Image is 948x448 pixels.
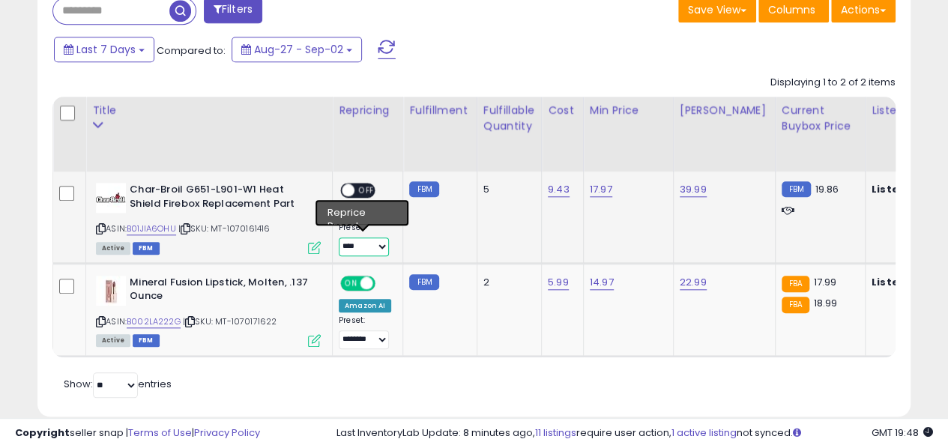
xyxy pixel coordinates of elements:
[872,426,933,440] span: 2025-09-11 19:48 GMT
[339,315,391,349] div: Preset:
[232,37,362,62] button: Aug-27 - Sep-02
[64,377,172,391] span: Show: entries
[483,183,530,196] div: 5
[680,103,769,118] div: [PERSON_NAME]
[342,276,360,289] span: ON
[813,296,837,310] span: 18.99
[128,426,192,440] a: Terms of Use
[15,426,260,441] div: seller snap | |
[130,183,312,214] b: Char-Broil G651-L901-W1 Heat Shield Firebox Replacement Part
[96,334,130,347] span: All listings currently available for purchase on Amazon
[194,426,260,440] a: Privacy Policy
[872,182,940,196] b: Listed Price:
[339,206,391,220] div: Amazon AI
[127,223,176,235] a: B01JIA6OHU
[671,426,737,440] a: 1 active listing
[96,276,126,306] img: 31ay1OC3XtL._SL40_.jpg
[590,182,612,197] a: 17.97
[770,76,896,90] div: Displaying 1 to 2 of 2 items
[178,223,270,234] span: | SKU: MT-1070161416
[548,275,569,290] a: 5.99
[15,426,70,440] strong: Copyright
[409,181,438,197] small: FBM
[782,181,811,197] small: FBM
[409,274,438,290] small: FBM
[157,43,226,58] span: Compared to:
[336,426,933,441] div: Last InventoryLab Update: 8 minutes ago, require user action, not synced.
[339,299,391,312] div: Amazon AI
[96,242,130,255] span: All listings currently available for purchase on Amazon
[590,103,667,118] div: Min Price
[183,315,277,327] span: | SKU: MT-1070171622
[813,275,836,289] span: 17.99
[373,276,397,289] span: OFF
[92,103,326,118] div: Title
[354,184,378,197] span: OFF
[535,426,576,440] a: 11 listings
[54,37,154,62] button: Last 7 Days
[782,297,809,313] small: FBA
[815,182,839,196] span: 19.86
[872,275,940,289] b: Listed Price:
[548,182,570,197] a: 9.43
[254,42,343,57] span: Aug-27 - Sep-02
[409,103,470,118] div: Fulfillment
[76,42,136,57] span: Last 7 Days
[127,315,181,328] a: B002LA222G
[782,103,859,134] div: Current Buybox Price
[96,183,126,213] img: 41a9GGWurpL._SL40_.jpg
[130,276,312,307] b: Mineral Fusion Lipstick, Molten, .137 Ounce
[768,2,815,17] span: Columns
[96,276,321,345] div: ASIN:
[782,276,809,292] small: FBA
[548,103,577,118] div: Cost
[680,275,707,290] a: 22.99
[339,223,391,256] div: Preset:
[133,242,160,255] span: FBM
[483,103,535,134] div: Fulfillable Quantity
[339,103,396,118] div: Repricing
[96,183,321,252] div: ASIN:
[483,276,530,289] div: 2
[590,275,614,290] a: 14.97
[680,182,707,197] a: 39.99
[133,334,160,347] span: FBM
